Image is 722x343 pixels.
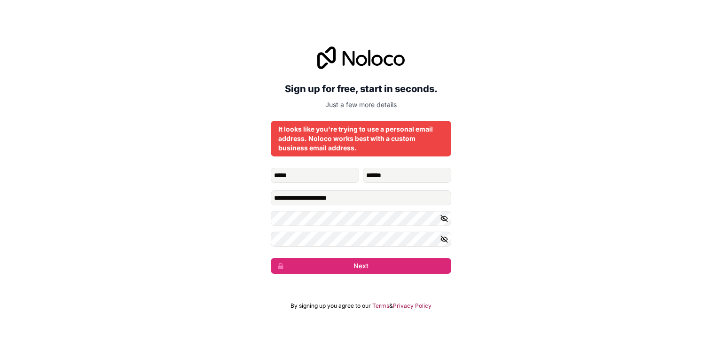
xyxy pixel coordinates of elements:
[271,168,359,183] input: given-name
[363,168,451,183] input: family-name
[271,80,451,97] h2: Sign up for free, start in seconds.
[271,100,451,109] p: Just a few more details
[271,232,451,247] input: Confirm password
[393,302,432,310] a: Privacy Policy
[372,302,389,310] a: Terms
[278,125,444,153] div: It looks like you're trying to use a personal email address. Noloco works best with a custom busi...
[290,302,371,310] span: By signing up you agree to our
[271,211,451,226] input: Password
[389,302,393,310] span: &
[271,190,451,205] input: Email address
[271,258,451,274] button: Next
